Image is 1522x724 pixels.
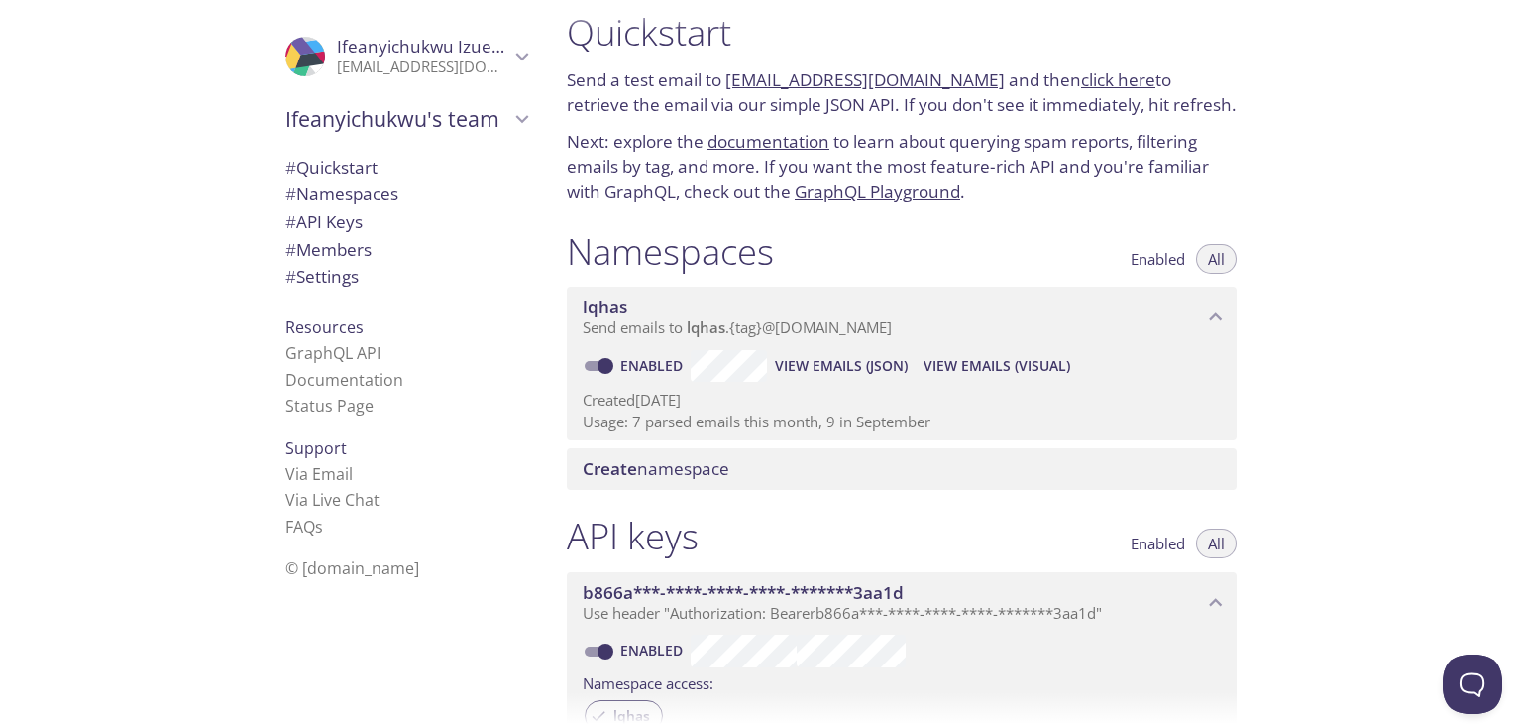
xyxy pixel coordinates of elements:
[924,354,1070,378] span: View Emails (Visual)
[567,514,699,558] h1: API keys
[1443,655,1502,714] iframe: Help Scout Beacon - Open
[285,265,296,288] span: #
[285,437,347,459] span: Support
[270,181,543,208] div: Namespaces
[285,182,296,205] span: #
[285,182,398,205] span: Namespaces
[567,287,1237,348] div: lqhas namespace
[567,448,1237,490] div: Create namespace
[270,93,543,145] div: Ifeanyichukwu's team
[567,129,1237,205] p: Next: explore the to learn about querying spam reports, filtering emails by tag, and more. If you...
[583,296,627,318] span: lqhas
[583,390,1221,411] p: Created [DATE]
[315,516,323,538] span: s
[916,350,1078,382] button: View Emails (Visual)
[725,68,1005,91] a: [EMAIL_ADDRESS][DOMAIN_NAME]
[285,557,419,579] span: © [DOMAIN_NAME]
[270,263,543,291] div: Team Settings
[795,181,960,203] a: GraphQL Playground
[285,210,363,233] span: API Keys
[567,67,1237,118] p: Send a test email to and then to retrieve the email via our simple JSON API. If you don't see it ...
[617,356,691,375] a: Enabled
[285,316,364,338] span: Resources
[285,156,378,179] span: Quickstart
[707,130,829,153] a: documentation
[270,208,543,236] div: API Keys
[285,238,372,261] span: Members
[1196,529,1237,558] button: All
[1119,244,1197,274] button: Enabled
[270,154,543,181] div: Quickstart
[583,457,729,480] span: namespace
[270,24,543,89] div: Ifeanyichukwu Izuegbu
[337,35,521,58] span: Ifeanyichukwu Izuegbu
[1196,244,1237,274] button: All
[270,236,543,264] div: Members
[285,369,403,391] a: Documentation
[285,489,380,511] a: Via Live Chat
[285,463,353,485] a: Via Email
[285,516,323,538] a: FAQ
[285,238,296,261] span: #
[1081,68,1155,91] a: click here
[1119,529,1197,558] button: Enabled
[775,354,908,378] span: View Emails (JSON)
[583,412,1221,432] p: Usage: 7 parsed emails this month, 9 in September
[583,457,637,480] span: Create
[583,317,892,337] span: Send emails to . {tag} @[DOMAIN_NAME]
[567,229,774,274] h1: Namespaces
[567,10,1237,55] h1: Quickstart
[285,156,296,179] span: #
[285,210,296,233] span: #
[617,641,691,660] a: Enabled
[337,58,509,77] p: [EMAIL_ADDRESS][DOMAIN_NAME]
[285,265,359,288] span: Settings
[583,667,713,696] label: Namespace access:
[285,105,509,133] span: Ifeanyichukwu's team
[767,350,916,382] button: View Emails (JSON)
[285,342,380,364] a: GraphQL API
[285,395,374,417] a: Status Page
[687,317,725,337] span: lqhas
